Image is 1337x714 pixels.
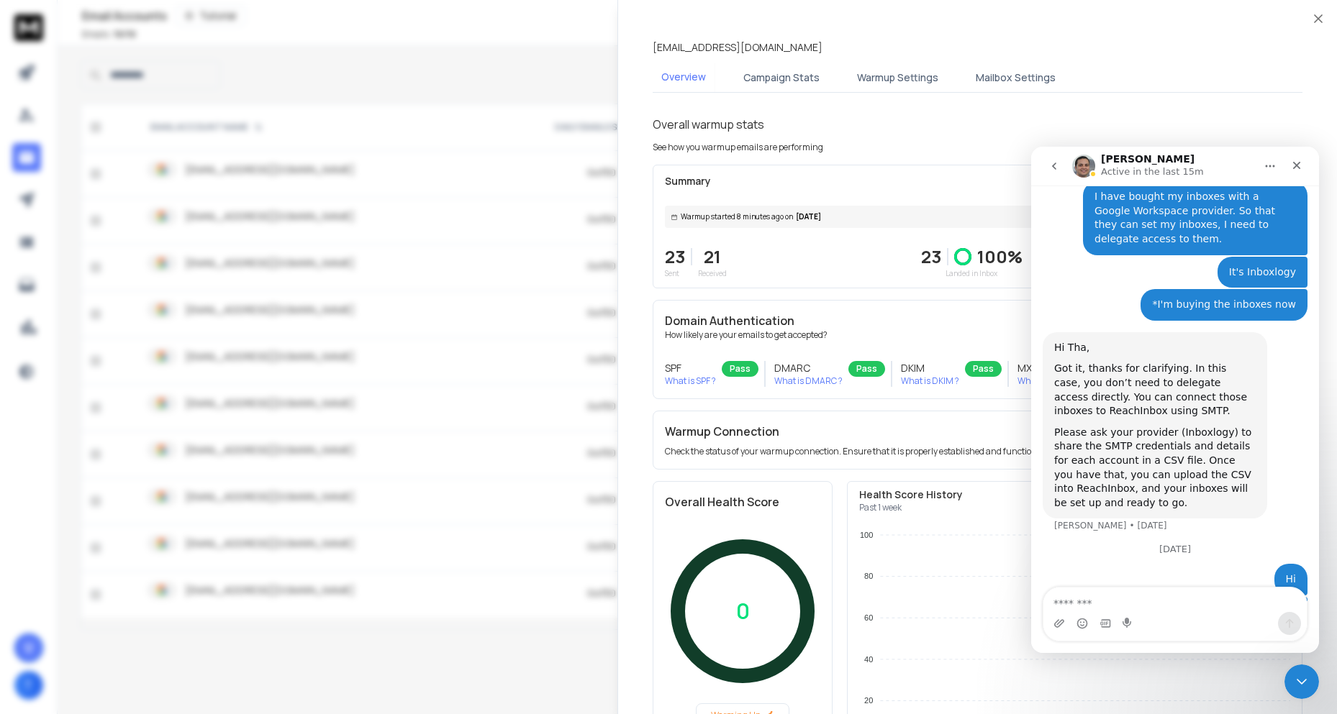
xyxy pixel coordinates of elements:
[774,375,843,387] p: What is DMARC ?
[864,655,873,664] tspan: 40
[848,361,885,377] div: Pass
[665,493,820,511] h2: Overall Health Score
[665,361,716,375] h3: SPF
[653,61,715,94] button: Overview
[665,174,1290,188] p: Summary
[665,329,1290,341] p: How likely are your emails to get accepted?
[681,211,793,222] span: Warmup started 8 minutes ago on
[860,531,873,539] tspan: 100
[859,502,963,513] p: Past 1 week
[965,361,1002,377] div: Pass
[665,375,716,387] p: What is SPF ?
[864,613,873,622] tspan: 60
[653,40,822,55] p: [EMAIL_ADDRESS][DOMAIN_NAME]
[921,245,941,268] p: 23
[698,245,727,268] p: 21
[864,696,873,705] tspan: 20
[653,142,823,153] p: See how you warmup emails are performing
[921,268,1023,279] p: Landed in Inbox
[665,206,1290,228] div: [DATE]
[848,62,947,93] button: Warmup Settings
[774,361,843,375] h3: DMARC
[1018,361,1067,375] h3: MX
[736,598,750,624] p: 0
[698,268,727,279] p: Received
[722,361,758,377] div: Pass
[665,245,685,268] p: 23
[665,423,1099,440] h2: Warmup Connection
[859,488,963,502] p: Health Score History
[864,572,873,580] tspan: 80
[735,62,828,93] button: Campaign Stats
[1284,664,1319,699] iframe: Intercom live chat
[665,446,1099,457] p: Check the status of your warmup connection. Ensure that it is properly established and functionin...
[967,62,1064,93] button: Mailbox Settings
[901,375,959,387] p: What is DKIM ?
[977,245,1023,268] p: 100 %
[665,268,685,279] p: Sent
[1018,375,1067,387] p: What is MX ?
[901,361,959,375] h3: DKIM
[653,116,764,133] h1: Overall warmup stats
[665,312,1290,329] h2: Domain Authentication
[1031,147,1319,653] iframe: Intercom live chat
